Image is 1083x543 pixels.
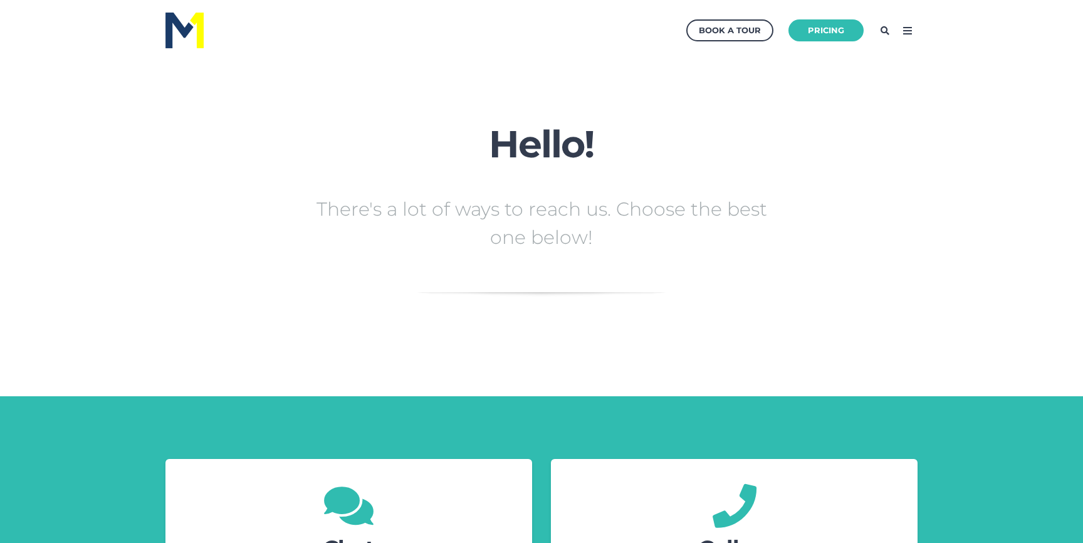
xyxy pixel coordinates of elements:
[165,13,204,48] img: M1 Logo - Blue Letters - for Light Backgrounds
[699,23,761,38] div: Book a Tour
[1020,483,1083,543] iframe: Chat Widget
[310,195,773,251] p: There's a lot of ways to reach us. Choose the best one below!
[686,19,773,41] a: Book a Tour
[788,19,864,41] a: Pricing
[310,124,773,165] h2: Hello!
